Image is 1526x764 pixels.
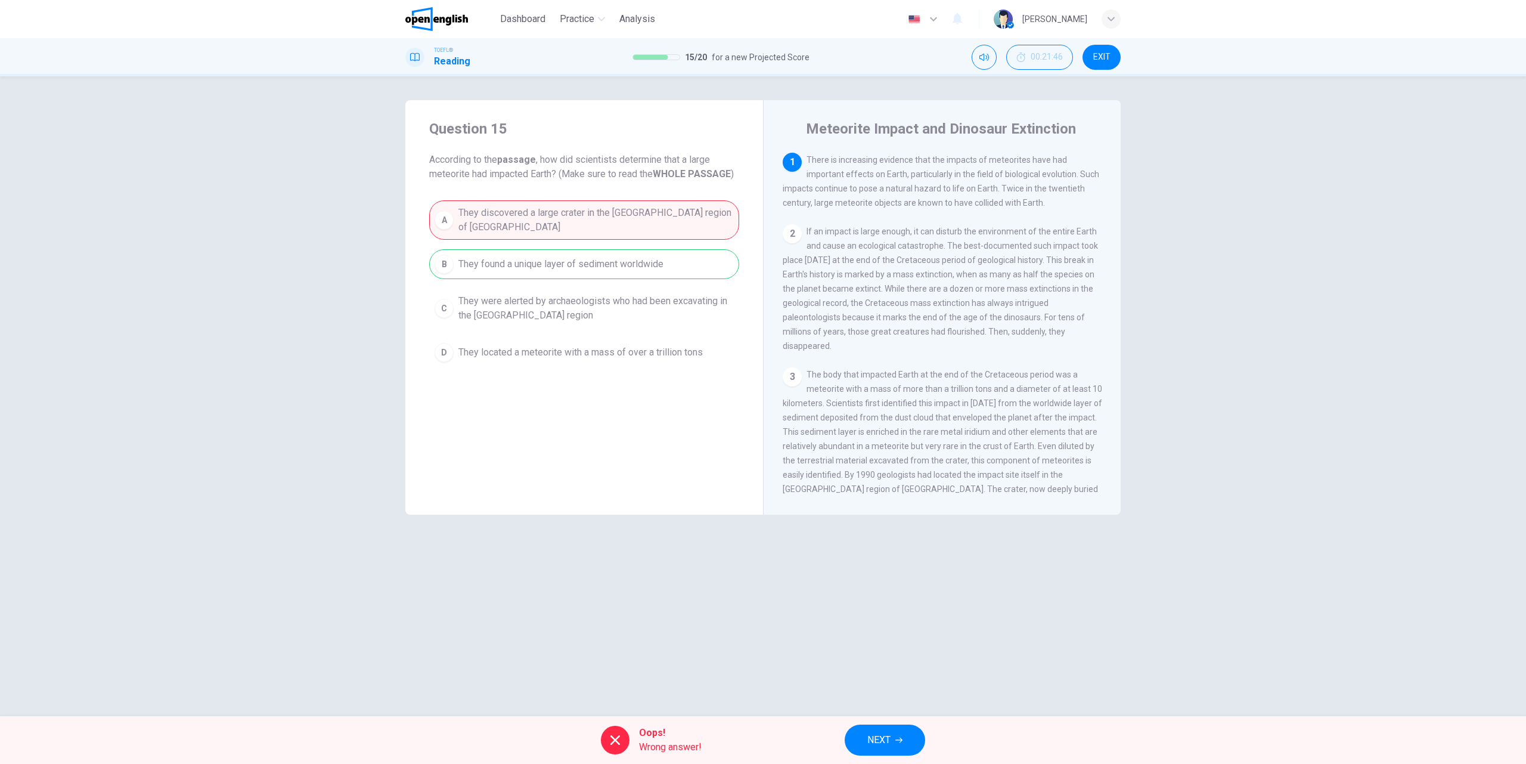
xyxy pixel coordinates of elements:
h4: Meteorite Impact and Dinosaur Extinction [806,119,1076,138]
button: Dashboard [495,8,550,30]
span: 15 / 20 [685,50,707,64]
button: NEXT [845,725,925,756]
div: Mute [972,45,997,70]
div: 3 [783,367,802,386]
b: passage [497,154,536,165]
span: Analysis [619,12,655,26]
span: 00:21:46 [1031,52,1063,62]
span: Oops! [639,726,702,740]
span: There is increasing evidence that the impacts of meteorites have had important effects on Earth, ... [783,155,1099,208]
span: EXIT [1093,52,1111,62]
span: Practice [560,12,594,26]
span: If an impact is large enough, it can disturb the environment of the entire Earth and cause an eco... [783,227,1098,351]
div: 1 [783,153,802,172]
button: EXIT [1083,45,1121,70]
span: Wrong answer! [639,740,702,754]
h4: Question 15 [429,119,739,138]
div: [PERSON_NAME] [1022,12,1087,26]
div: Hide [1006,45,1073,70]
span: The body that impacted Earth at the end of the Cretaceous period was a meteorite with a mass of m... [783,370,1102,508]
img: en [907,15,922,24]
span: According to the , how did scientists determine that a large meteorite had impacted Earth? (Make ... [429,153,739,181]
b: WHOLE PASSAGE [653,168,731,180]
span: TOEFL® [434,46,453,54]
span: for a new Projected Score [712,50,809,64]
button: Practice [555,8,610,30]
button: 00:21:46 [1006,45,1073,70]
button: Analysis [615,8,660,30]
span: Dashboard [500,12,545,26]
span: NEXT [867,732,891,748]
img: OpenEnglish logo [405,7,468,31]
h1: Reading [434,54,470,69]
div: 2 [783,224,802,243]
img: Profile picture [994,10,1013,29]
a: OpenEnglish logo [405,7,495,31]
